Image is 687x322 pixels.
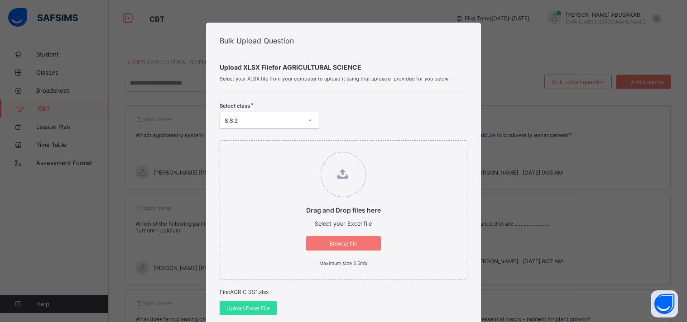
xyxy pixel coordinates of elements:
[220,103,250,109] span: Select class
[313,240,374,247] span: Browse file
[651,290,678,317] button: Open asap
[315,220,372,227] span: Select your Excel file
[225,117,303,124] div: S.S.2
[319,260,367,266] small: Maximum size 2.5mb
[220,76,467,82] span: Select your XLSX file from your computer to upload it using that uploader provided for you below
[220,36,294,45] span: Bulk Upload Question
[220,63,467,71] span: Upload XLSX File for AGRICULTURAL SCIENCE
[220,289,467,295] p: File: AGRIC SS1.xlsx
[226,305,270,312] span: Upload Excel File
[306,206,381,214] p: Drag and Drop files here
